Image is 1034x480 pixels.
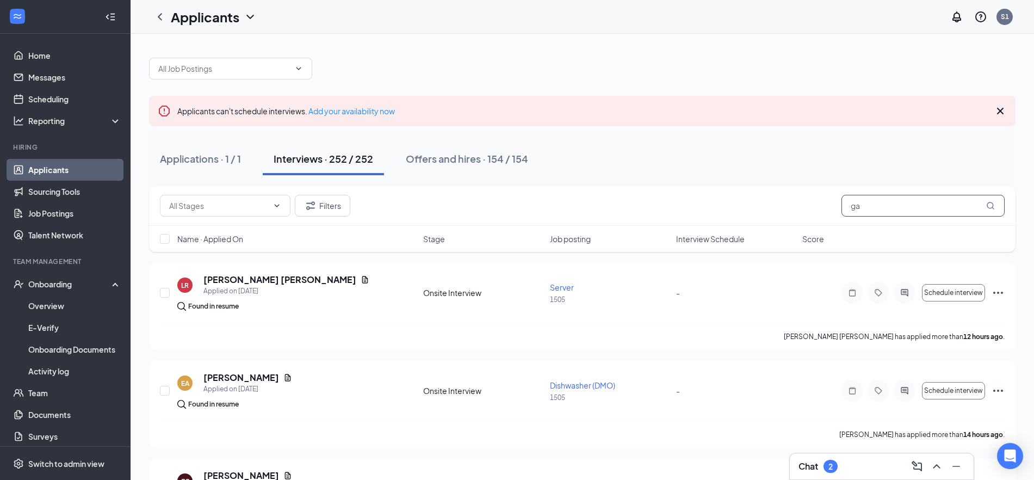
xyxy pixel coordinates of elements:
a: Activity log [28,360,121,382]
svg: Note [846,288,859,297]
span: - [676,386,680,396]
svg: ActiveChat [898,386,911,395]
b: 12 hours ago [963,333,1003,341]
div: Team Management [13,257,119,266]
span: Applicants can't schedule interviews. [177,106,395,116]
div: Applications · 1 / 1 [160,152,241,165]
input: Search in interviews [841,195,1005,217]
svg: Tag [872,288,885,297]
a: Scheduling [28,88,121,110]
svg: Document [361,275,369,284]
a: Applicants [28,159,121,181]
div: Interviews · 252 / 252 [274,152,373,165]
svg: QuestionInfo [974,10,987,23]
span: Score [802,233,824,244]
svg: ChevronDown [294,64,303,73]
div: Found in resume [188,399,239,410]
p: 1505 [550,295,670,304]
div: Onsite Interview [423,287,543,298]
svg: Analysis [13,115,24,126]
p: 1505 [550,393,670,402]
a: Job Postings [28,202,121,224]
b: 14 hours ago [963,430,1003,439]
button: Schedule interview [922,284,985,301]
a: Onboarding Documents [28,339,121,360]
div: Onboarding [28,279,112,290]
h3: Chat [798,460,818,472]
span: Stage [423,233,445,244]
a: Talent Network [28,224,121,246]
svg: Settings [13,458,24,469]
svg: Tag [872,386,885,395]
div: Open Intercom Messenger [997,443,1023,469]
p: [PERSON_NAME] [PERSON_NAME] has applied more than . [784,332,1005,341]
a: Home [28,45,121,66]
div: S1 [1001,12,1009,21]
button: ComposeMessage [908,458,926,475]
div: EA [181,379,189,388]
a: Surveys [28,426,121,447]
div: Applied on [DATE] [203,384,292,395]
svg: ActiveChat [898,288,911,297]
span: Interview Schedule [676,233,745,244]
svg: ChevronLeft [153,10,166,23]
img: search.bf7aa3482b7795d4f01b.svg [177,400,186,409]
div: Found in resume [188,301,239,312]
svg: Note [846,386,859,395]
svg: MagnifyingGlass [986,201,995,210]
button: Filter Filters [295,195,350,217]
button: Minimize [948,458,965,475]
svg: ChevronUp [930,460,943,473]
span: Job posting [550,233,591,244]
svg: Filter [304,199,317,212]
svg: Document [283,471,292,480]
div: Hiring [13,143,119,152]
div: LR [181,281,189,290]
a: Add your availability now [308,106,395,116]
svg: ComposeMessage [911,460,924,473]
h5: [PERSON_NAME] [203,372,279,384]
svg: Ellipses [992,286,1005,299]
button: ChevronUp [928,458,945,475]
svg: ChevronDown [273,201,281,210]
div: Applied on [DATE] [203,286,369,297]
input: All Stages [169,200,268,212]
svg: Error [158,104,171,118]
svg: WorkstreamLogo [12,11,23,22]
span: - [676,288,680,298]
input: All Job Postings [158,63,290,75]
h5: [PERSON_NAME] [PERSON_NAME] [203,274,356,286]
span: Schedule interview [924,289,983,297]
div: 2 [828,462,833,471]
img: search.bf7aa3482b7795d4f01b.svg [177,302,186,311]
svg: Notifications [950,10,963,23]
a: Team [28,382,121,404]
a: Documents [28,404,121,426]
svg: UserCheck [13,279,24,290]
svg: Collapse [105,11,116,22]
span: Server [550,282,574,292]
div: Offers and hires · 154 / 154 [406,152,528,165]
a: Messages [28,66,121,88]
div: Onsite Interview [423,385,543,396]
svg: Ellipses [992,384,1005,397]
button: Schedule interview [922,382,985,399]
a: Sourcing Tools [28,181,121,202]
div: Switch to admin view [28,458,104,469]
h1: Applicants [171,8,239,26]
span: Dishwasher (DMO) [550,380,615,390]
div: Reporting [28,115,122,126]
svg: Document [283,373,292,382]
span: Schedule interview [924,387,983,395]
p: [PERSON_NAME] has applied more than . [839,430,1005,439]
span: Name · Applied On [177,233,243,244]
svg: Minimize [950,460,963,473]
svg: ChevronDown [244,10,257,23]
a: Overview [28,295,121,317]
a: E-Verify [28,317,121,339]
svg: Cross [994,104,1007,118]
